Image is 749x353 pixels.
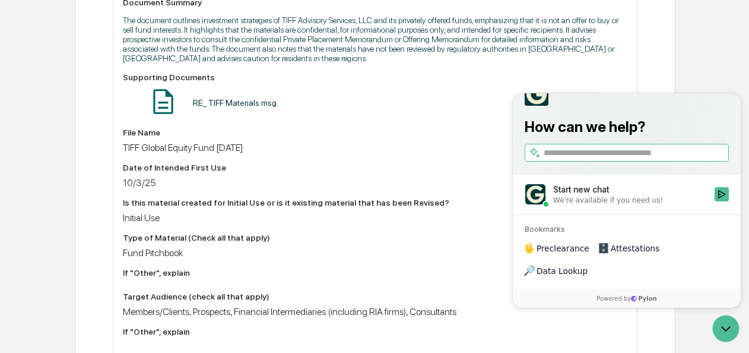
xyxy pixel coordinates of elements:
span: Preclearance [24,149,77,161]
div: 🔎 [12,173,21,182]
span: Attestations [98,149,147,161]
div: We're available if you need us! [40,102,150,112]
div: 🖐️ [12,150,21,160]
div: Target Audience (check all that apply) [123,292,627,301]
div: 10/3/25 [123,177,627,188]
p: How can we help? [12,24,216,43]
div: Date of Intended First Use [123,163,627,172]
div: Type of Material (Check all that apply) [123,233,627,242]
div: RE_ TIFF Materials.msg [193,98,277,108]
div: 🗄️ [86,150,96,160]
button: VIEW [525,93,602,113]
div: If "Other", explain [123,268,627,278]
img: Document Icon [148,87,178,116]
div: Fund Pitchbook [123,247,627,259]
span: Data Lookup [24,172,75,184]
iframe: Open customer support [711,314,743,346]
div: Is this material created for Initial Use or is it existing material that has been Revised? [123,198,627,207]
a: 🗄️Attestations [81,144,152,166]
a: 🔎Data Lookup [7,167,80,188]
div: If "Other", explain [123,327,627,336]
p: The document outlines investment strategies of TIFF Advisory Services, LLC and its privately offe... [123,15,627,63]
button: Start new chat [202,94,216,108]
iframe: Customer support window [513,93,741,308]
div: Start new chat [40,90,195,102]
div: TIFF Global Equity Fund [DATE] [123,142,627,153]
div: Members/Clients, Prospects, Financial Intermediaries (including RIA firms), Consultants [123,306,627,317]
div: File Name [123,128,627,137]
span: Pylon [118,201,144,210]
img: 1746055101610-c473b297-6a78-478c-a979-82029cc54cd1 [12,90,33,112]
div: Initial Use [123,212,627,223]
a: 🖐️Preclearance [7,144,81,166]
a: Powered byPylon [84,200,144,210]
div: Supporting Documents [123,73,627,82]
